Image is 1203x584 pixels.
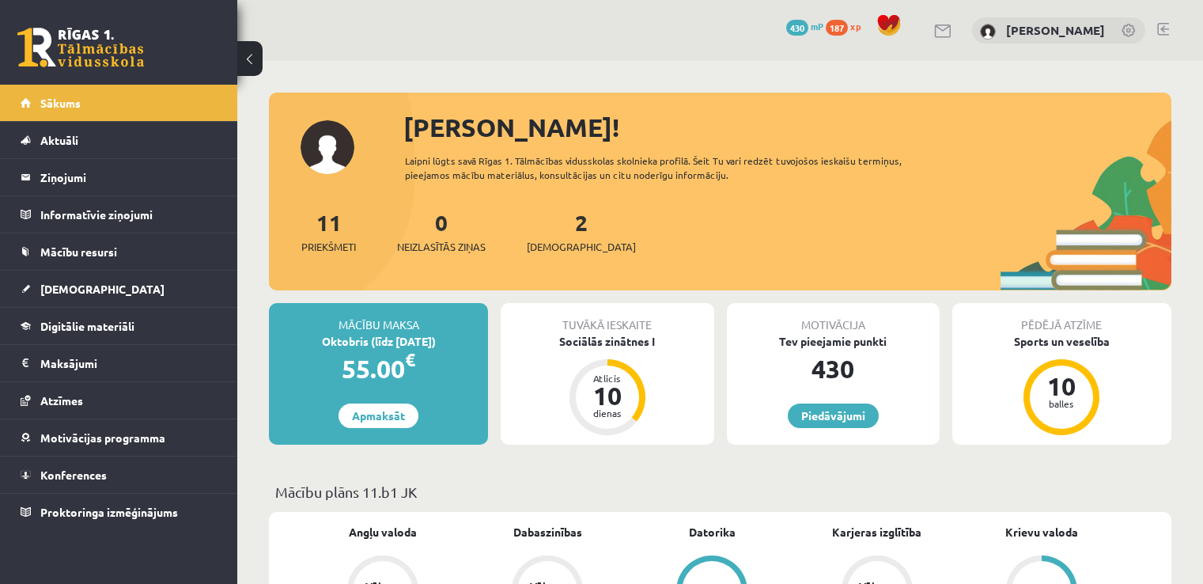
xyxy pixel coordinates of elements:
a: Sociālās zinātnes I Atlicis 10 dienas [501,333,713,438]
span: 430 [786,20,808,36]
a: 0Neizlasītās ziņas [397,208,486,255]
div: dienas [584,408,631,418]
div: Pēdējā atzīme [952,303,1171,333]
div: Sociālās zinātnes I [501,333,713,350]
a: Dabaszinības [513,524,582,540]
a: Krievu valoda [1005,524,1078,540]
a: Mācību resursi [21,233,218,270]
span: 187 [826,20,848,36]
span: [DEMOGRAPHIC_DATA] [527,239,636,255]
a: 430 mP [786,20,823,32]
a: Sākums [21,85,218,121]
legend: Ziņojumi [40,159,218,195]
span: € [405,348,415,371]
a: [PERSON_NAME] [1006,22,1105,38]
div: Sports un veselība [952,333,1171,350]
span: Mācību resursi [40,245,117,259]
a: Ziņojumi [21,159,218,195]
span: Neizlasītās ziņas [397,239,486,255]
div: Atlicis [584,374,631,383]
a: Sports un veselība 10 balles [952,333,1171,438]
div: 10 [1038,374,1085,399]
a: Apmaksāt [339,404,418,428]
legend: Maksājumi [40,345,218,381]
span: xp [850,20,861,32]
div: 430 [727,350,940,388]
span: Proktoringa izmēģinājums [40,505,178,519]
span: Motivācijas programma [40,430,165,445]
a: Konferences [21,457,218,493]
p: Mācību plāns 11.b1 JK [275,481,1165,502]
a: Digitālie materiāli [21,308,218,344]
div: Tuvākā ieskaite [501,303,713,333]
div: Mācību maksa [269,303,488,333]
a: Atzīmes [21,382,218,419]
a: [DEMOGRAPHIC_DATA] [21,271,218,307]
span: Priekšmeti [301,239,356,255]
span: Aktuāli [40,133,78,147]
legend: Informatīvie ziņojumi [40,196,218,233]
a: Maksājumi [21,345,218,381]
a: Datorika [689,524,736,540]
a: Motivācijas programma [21,419,218,456]
span: Atzīmes [40,393,83,408]
span: Konferences [40,468,107,482]
span: Sākums [40,96,81,110]
div: 55.00 [269,350,488,388]
a: Angļu valoda [349,524,417,540]
img: Ilona Burdiko [980,24,996,40]
a: Rīgas 1. Tālmācības vidusskola [17,28,144,67]
a: 2[DEMOGRAPHIC_DATA] [527,208,636,255]
a: 11Priekšmeti [301,208,356,255]
div: Motivācija [727,303,940,333]
div: balles [1038,399,1085,408]
div: [PERSON_NAME]! [403,108,1171,146]
a: Piedāvājumi [788,404,879,428]
a: Aktuāli [21,122,218,158]
div: 10 [584,383,631,408]
span: [DEMOGRAPHIC_DATA] [40,282,165,296]
a: Karjeras izglītība [832,524,921,540]
div: Laipni lūgts savā Rīgas 1. Tālmācības vidusskolas skolnieka profilā. Šeit Tu vari redzēt tuvojošo... [405,154,947,182]
div: Oktobris (līdz [DATE]) [269,333,488,350]
span: mP [811,20,823,32]
a: Informatīvie ziņojumi [21,196,218,233]
a: 187 xp [826,20,868,32]
span: Digitālie materiāli [40,319,134,333]
div: Tev pieejamie punkti [727,333,940,350]
a: Proktoringa izmēģinājums [21,494,218,530]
